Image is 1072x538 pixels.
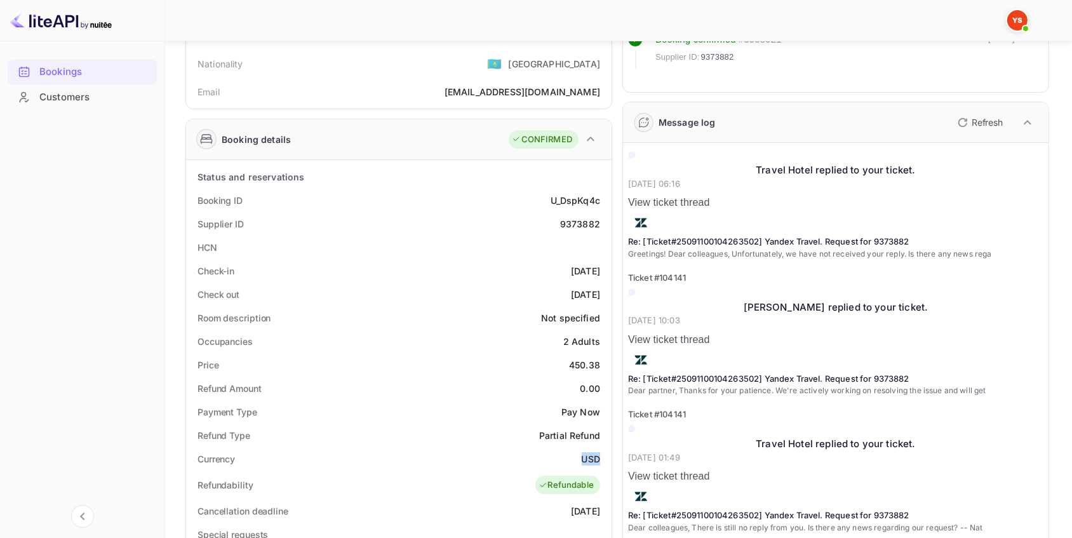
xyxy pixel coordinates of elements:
p: [DATE] 06:16 [628,178,1043,191]
div: Supplier ID [198,217,244,231]
div: [DATE] [571,264,600,278]
div: [DATE] [571,288,600,301]
div: 9373882 [560,217,600,231]
img: AwvSTEc2VUhQAAAAAElFTkSuQmCC [628,347,653,373]
div: Refund Type [198,429,250,442]
img: AwvSTEc2VUhQAAAAAElFTkSuQmCC [628,210,653,236]
div: HCN [198,241,217,254]
div: Payment Type [198,405,257,419]
div: [EMAIL_ADDRESS][DOMAIN_NAME] [445,85,600,98]
img: Yandex Support [1007,10,1028,30]
div: Check-in [198,264,234,278]
div: [PERSON_NAME] replied to your ticket. [628,300,1043,315]
a: Bookings [8,60,157,83]
p: Refresh [972,116,1003,129]
div: Customers [8,85,157,110]
p: Re: [Ticket#25091100104263502] Yandex Travel. Request for 9373882 [628,509,1043,522]
div: Booking ID [198,194,243,207]
div: 2 Adults [563,335,600,348]
img: AwvSTEc2VUhQAAAAAElFTkSuQmCC [628,484,653,509]
div: Travel Hotel replied to your ticket. [628,437,1043,452]
div: [DATE] [571,504,600,518]
span: United States [487,52,502,75]
div: Currency [198,452,235,466]
span: Ticket #104141 [628,272,686,283]
div: 0.00 [580,382,600,395]
div: Refundable [539,479,594,492]
button: Collapse navigation [71,505,94,528]
span: Supplier ID: [655,51,700,64]
div: Refundability [198,478,253,492]
div: USD [582,452,600,466]
p: Dear colleagues, There is still no reply from you. Is there any news regarding our request? -- Nat [628,522,1043,534]
div: Travel Hotel replied to your ticket. [628,163,1043,178]
div: [DATE] 03:17 [988,32,1038,69]
div: Bookings [39,65,151,79]
div: Bookings [8,60,157,84]
div: Occupancies [198,335,253,348]
div: Room description [198,311,271,325]
div: Booking details [222,133,291,146]
div: Nationality [198,57,243,71]
div: U_DspKq4c [551,194,600,207]
p: Greetings! Dear colleagues, Unfortunately, we have not received your reply. Is there any news rega [628,248,1043,260]
div: 450.38 [569,358,600,372]
p: [DATE] 01:49 [628,452,1043,464]
a: Customers [8,85,157,109]
div: Cancellation deadline [198,504,288,518]
span: Ticket #104141 [628,409,686,419]
div: Not specified [541,311,600,325]
div: Message log [659,116,716,129]
p: View ticket thread [628,195,1043,210]
button: Refresh [950,112,1008,133]
p: [DATE] 10:03 [628,314,1043,327]
img: LiteAPI logo [10,10,112,30]
div: Partial Refund [539,429,600,442]
div: Email [198,85,220,98]
p: View ticket thread [628,332,1043,347]
p: View ticket thread [628,469,1043,484]
div: Refund Amount [198,382,262,395]
p: Re: [Ticket#25091100104263502] Yandex Travel. Request for 9373882 [628,236,1043,248]
div: [GEOGRAPHIC_DATA] [508,57,600,71]
div: Price [198,358,219,372]
div: Customers [39,90,151,105]
div: CONFIRMED [512,133,572,146]
div: Status and reservations [198,170,304,184]
p: Dear partner, Thanks for your patience. We're actively working on resolving the issue and will get [628,385,1043,396]
div: Pay Now [561,405,600,419]
span: 9373882 [701,51,734,64]
div: Check out [198,288,239,301]
p: Re: [Ticket#25091100104263502] Yandex Travel. Request for 9373882 [628,373,1043,386]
